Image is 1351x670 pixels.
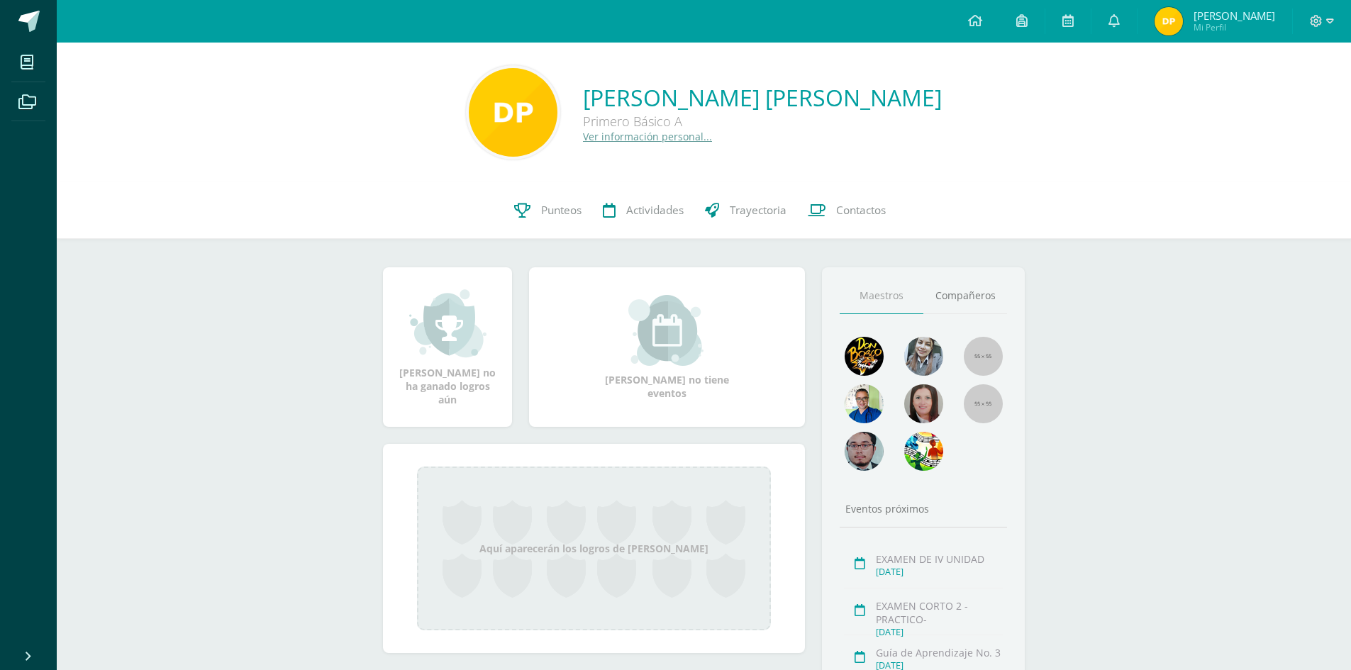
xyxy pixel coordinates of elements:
span: Contactos [836,203,886,218]
a: Maestros [840,278,923,314]
a: Ver información personal... [583,130,712,143]
a: Contactos [797,182,896,239]
span: Trayectoria [730,203,786,218]
div: Primero Básico A [583,113,942,130]
img: 55x55 [964,384,1003,423]
img: achievement_small.png [409,288,487,359]
div: [DATE] [876,626,1003,638]
div: [DATE] [876,566,1003,578]
img: 93564258db162c5f0132051ea82a7157.png [1155,7,1183,35]
a: Punteos [504,182,592,239]
a: Actividades [592,182,694,239]
img: 45bd7986b8947ad7e5894cbc9b781108.png [904,337,943,376]
span: Punteos [541,203,582,218]
span: Mi Perfil [1194,21,1275,33]
img: 55x55 [964,337,1003,376]
img: a43eca2235894a1cc1b3d6ce2f11d98a.png [904,432,943,471]
div: Aquí aparecerán los logros de [PERSON_NAME] [417,467,771,630]
div: Eventos próximos [840,502,1007,515]
a: Trayectoria [694,182,797,239]
div: [PERSON_NAME] no ha ganado logros aún [397,288,498,406]
span: [PERSON_NAME] [1194,9,1275,23]
div: EXAMEN DE IV UNIDAD [876,552,1003,566]
img: 388527499d332ab5b771d933e6db42f7.png [469,68,557,157]
a: Compañeros [923,278,1007,314]
img: 10741f48bcca31577cbcd80b61dad2f3.png [845,384,884,423]
div: EXAMEN CORTO 2 - PRACTICO- [876,599,1003,626]
div: [PERSON_NAME] no tiene eventos [596,295,738,400]
span: Actividades [626,203,684,218]
img: event_small.png [628,295,706,366]
img: d0e54f245e8330cebada5b5b95708334.png [845,432,884,471]
img: 29fc2a48271e3f3676cb2cb292ff2552.png [845,337,884,376]
a: [PERSON_NAME] [PERSON_NAME] [583,82,942,113]
div: Guía de Aprendizaje No. 3 [876,646,1003,659]
img: 67c3d6f6ad1c930a517675cdc903f95f.png [904,384,943,423]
